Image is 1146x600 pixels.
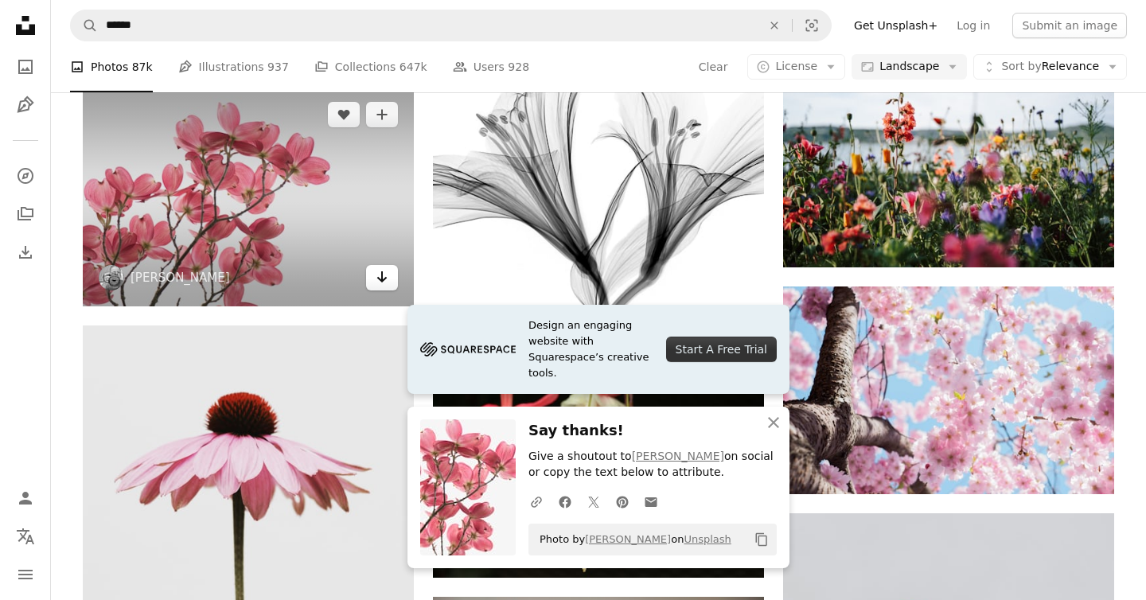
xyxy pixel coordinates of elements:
[608,485,637,517] a: Share on Pinterest
[698,54,729,80] button: Clear
[528,318,653,381] span: Design an engaging website with Squarespace’s creative tools.
[775,60,817,72] span: License
[83,86,414,306] img: pink and white flower on white background
[1001,59,1099,75] span: Relevance
[947,13,1000,38] a: Log in
[131,270,230,286] a: [PERSON_NAME]
[783,150,1114,164] a: a bunch of flowers that are in the grass
[585,533,671,545] a: [PERSON_NAME]
[10,520,41,552] button: Language
[579,485,608,517] a: Share on Twitter
[666,337,777,362] div: Start A Free Trial
[852,54,967,80] button: Landscape
[783,47,1114,267] img: a bunch of flowers that are in the grass
[879,59,939,75] span: Landscape
[783,383,1114,397] a: low angle photo of cherry blossoms tree
[532,527,731,552] span: Photo by on
[366,265,398,290] a: Download
[684,533,731,545] a: Unsplash
[1001,60,1041,72] span: Sort by
[328,102,360,127] button: Like
[508,58,529,76] span: 928
[267,58,289,76] span: 937
[10,559,41,590] button: Menu
[407,305,789,394] a: Design an engaging website with Squarespace’s creative tools.Start A Free Trial
[757,10,792,41] button: Clear
[83,189,414,203] a: pink and white flower on white background
[71,10,98,41] button: Search Unsplash
[844,13,947,38] a: Get Unsplash+
[10,51,41,83] a: Photos
[366,102,398,127] button: Add to Collection
[632,450,724,462] a: [PERSON_NAME]
[433,198,764,212] a: flower illustration
[528,449,777,481] p: Give a shoutout to on social or copy the text below to attribute.
[551,485,579,517] a: Share on Facebook
[178,41,289,92] a: Illustrations 937
[83,459,414,473] a: pink petaled flower
[1012,13,1127,38] button: Submit an image
[747,54,845,80] button: License
[528,419,777,442] h3: Say thanks!
[400,58,427,76] span: 647k
[793,10,831,41] button: Visual search
[314,41,427,92] a: Collections 647k
[973,54,1127,80] button: Sort byRelevance
[433,73,764,338] img: flower illustration
[637,485,665,517] a: Share over email
[748,526,775,553] button: Copy to clipboard
[783,286,1114,493] img: low angle photo of cherry blossoms tree
[10,89,41,121] a: Illustrations
[10,482,41,514] a: Log in / Sign up
[420,337,516,361] img: file-1705255347840-230a6ab5bca9image
[453,41,529,92] a: Users 928
[10,236,41,268] a: Download History
[10,160,41,192] a: Explore
[99,265,124,290] img: Go to Kevin Butz's profile
[10,198,41,230] a: Collections
[10,10,41,45] a: Home — Unsplash
[70,10,832,41] form: Find visuals sitewide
